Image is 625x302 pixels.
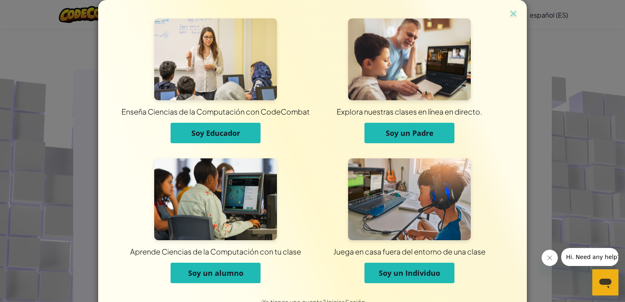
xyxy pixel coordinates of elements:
span: Soy un Individuo [379,268,440,278]
iframe: Cerrar mensaje [542,250,558,266]
img: Para Estudiantes [154,158,277,240]
span: Hi. Need any help? [5,6,59,12]
button: Soy un Padre [364,123,454,143]
img: Para Padres [348,18,471,100]
span: Soy Educador [191,128,240,138]
iframe: Mensaje de la compañía [561,248,618,266]
iframe: Botón para iniciar la ventana de mensajería [592,269,618,295]
img: Para Individuos [348,158,471,240]
button: Soy un Individuo [364,263,454,283]
span: Soy un alumno [188,268,243,278]
img: close icon [508,8,519,20]
span: Soy un Padre [386,128,434,138]
button: Soy Educador [171,123,261,143]
button: Soy un alumno [171,263,261,283]
img: Para Educadores [154,18,277,100]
